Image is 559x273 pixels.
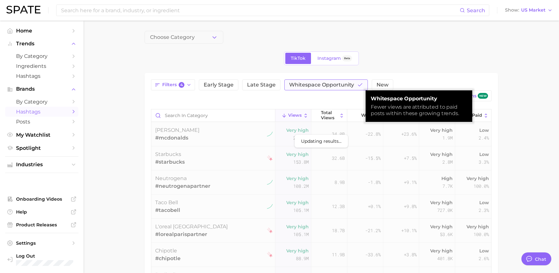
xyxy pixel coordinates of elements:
[286,126,309,134] span: Very high
[430,126,453,134] span: Very high
[16,240,67,246] span: Settings
[404,251,417,259] span: +3.8%
[437,206,453,214] span: 727.0k
[155,151,181,157] span: starbucks
[16,132,67,138] span: My Watchlist
[16,41,67,47] span: Trends
[5,194,78,204] a: Onboarding Videos
[472,113,482,118] span: Paid
[267,228,273,233] img: tiktok falling star
[5,51,78,61] a: by Category
[5,160,78,169] button: Industries
[479,126,489,134] span: Low
[289,82,354,87] span: Whitespace Opportunity
[301,137,342,145] span: Updating results...
[365,227,381,234] span: -21.2%
[150,34,195,40] span: Choose Category
[155,223,228,230] span: l'oreal [GEOGRAPHIC_DATA]
[5,251,78,268] a: Log out. Currently logged in with e-mail maehika.hegde@bytedance.com.
[474,231,489,238] span: 100.0%
[479,255,489,262] span: 2.6%
[467,7,485,14] span: Search
[5,143,78,153] a: Spotlight
[479,150,489,158] span: Low
[286,150,309,158] span: Very high
[16,119,67,125] span: Posts
[466,223,489,231] span: Very high
[155,206,180,214] span: #tacobell
[151,79,195,90] button: Filters4
[5,26,78,36] a: Home
[440,231,453,238] span: 53.6k
[275,109,311,122] button: Views
[479,247,489,255] span: Low
[442,158,453,166] span: 2.8m
[5,238,78,248] a: Settings
[365,154,381,162] span: -15.5%
[312,53,358,64] a: InstagramBeta
[286,223,309,231] span: Very high
[60,5,460,16] input: Search here for a brand, industry, or ingredient
[267,131,273,137] img: tiktok sustained riser
[321,110,338,120] span: Total Views
[5,117,78,127] a: Posts
[365,130,381,138] span: -22.8%
[430,150,453,158] span: Very high
[16,28,67,34] span: Home
[371,104,467,117] div: Fewer views are attributed to paid posts within these growing trends.
[332,203,345,210] span: 12.3b
[293,158,309,166] span: 153.8m
[5,71,78,81] a: Hashtags
[368,178,381,186] span: -1.8%
[293,182,309,190] span: 108.2m
[155,255,181,262] span: #chipotle
[5,220,78,230] a: Product Releases
[430,247,453,255] span: Very high
[466,175,489,182] span: Very high
[296,255,309,262] span: 88.9m
[155,127,200,133] span: [PERSON_NAME]
[267,155,273,161] img: tiktok falling star
[16,99,67,105] span: by Category
[285,53,311,64] a: TikTok
[430,223,453,231] span: Very high
[334,178,345,186] span: 8.9b
[5,97,78,107] a: by Category
[437,255,453,262] span: 401.8k
[404,178,417,186] span: +9.1%
[442,182,453,190] span: 7.7k
[332,154,345,162] span: 32.6b
[332,251,345,259] span: 11.9b
[179,82,184,88] span: 4
[521,8,546,12] span: US Market
[16,145,67,151] span: Spotlight
[332,130,345,138] span: 34.0b
[6,6,40,14] img: SPATE
[479,158,489,166] span: 3.3%
[5,61,78,71] a: Ingredients
[441,175,453,182] span: High
[347,109,383,122] button: WoW
[16,222,67,228] span: Product Releases
[267,179,273,185] img: tiktok sustained riser
[5,84,78,94] button: Brands
[204,82,234,87] span: Early Stage
[16,109,67,115] span: Hashtags
[286,199,309,206] span: Very high
[430,199,453,206] span: Very high
[401,130,417,138] span: +23.6%
[479,206,489,214] span: 2.3%
[479,134,489,142] span: 2.4%
[293,231,309,238] span: 105.1m
[267,252,273,258] img: tiktok falling star
[293,206,309,214] span: 105.1m
[155,175,187,181] span: neutrogena
[5,107,78,117] a: Hashtags
[311,109,347,122] button: Total Views
[505,8,519,12] span: Show
[5,207,78,217] a: Help
[145,31,223,44] button: Choose Category
[16,53,67,59] span: by Category
[16,162,67,168] span: Industries
[455,109,491,122] button: Paid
